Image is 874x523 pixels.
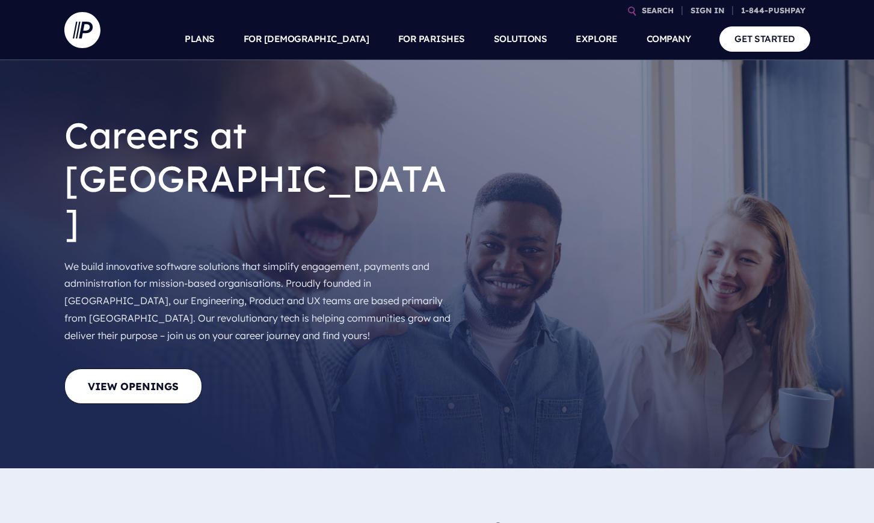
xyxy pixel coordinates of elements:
[64,253,455,349] p: We build innovative software solutions that simplify engagement, payments and administration for ...
[647,18,691,60] a: COMPANY
[576,18,618,60] a: EXPLORE
[244,18,369,60] a: FOR [DEMOGRAPHIC_DATA]
[719,26,810,51] a: GET STARTED
[494,18,547,60] a: SOLUTIONS
[64,104,455,253] h1: Careers at [GEOGRAPHIC_DATA]
[185,18,215,60] a: PLANS
[398,18,465,60] a: FOR PARISHES
[64,369,202,404] a: View Openings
